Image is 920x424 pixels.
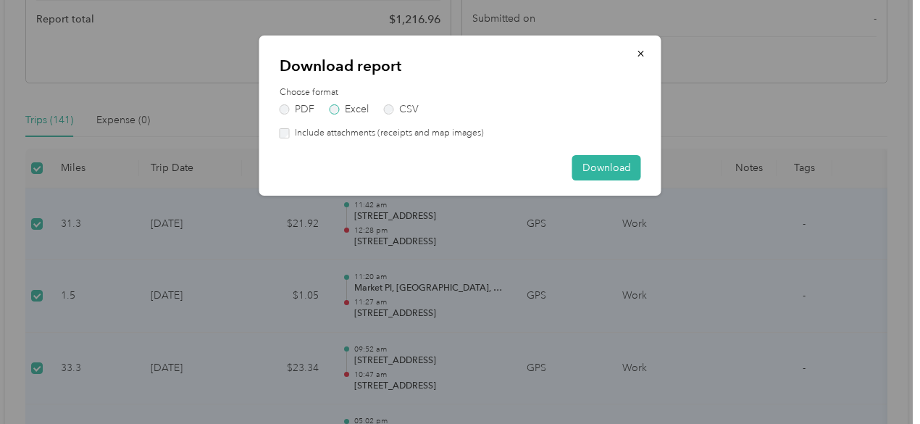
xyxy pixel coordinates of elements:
button: Download [572,155,641,180]
label: Choose format [280,86,641,99]
label: PDF [280,104,314,115]
label: Excel [330,104,369,115]
p: Download report [280,56,641,76]
label: Include attachments (receipts and map images) [290,127,484,140]
label: CSV [384,104,419,115]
